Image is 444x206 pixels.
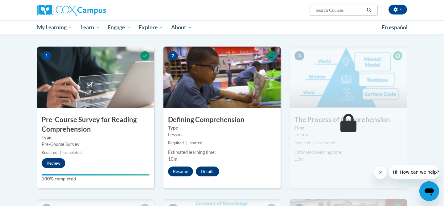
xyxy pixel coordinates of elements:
a: My Learning [33,20,76,35]
label: 100% completed [42,175,150,182]
h3: The Process of Comprehension [290,115,407,125]
button: Details [196,167,219,176]
span: | [313,141,314,145]
a: Explore [135,20,167,35]
a: En español [378,21,412,34]
iframe: Button to launch messaging window [419,181,439,201]
span: | [186,141,187,145]
button: Review [42,158,65,168]
span: 1 [42,51,51,60]
span: Learn [80,24,100,31]
a: Learn [76,20,104,35]
div: Estimated learning time: [168,149,276,156]
label: Type [294,125,402,131]
span: Explore [139,24,163,31]
div: Estimated learning time: [294,149,402,156]
span: Required [42,150,57,155]
button: Account Settings [388,5,407,14]
span: Required [168,141,184,145]
button: Search [364,6,374,14]
img: Course Image [290,47,407,108]
div: Your progress [42,174,150,175]
a: Engage [104,20,135,35]
h3: Pre-Course Survey for Reading Comprehension [37,115,154,134]
iframe: Close message [374,167,387,179]
a: Cox Campus [37,5,154,16]
img: Course Image [163,47,281,108]
input: Search Courses [315,6,364,14]
img: Course Image [37,47,154,108]
span: Required [294,141,310,145]
iframe: Message from company [389,165,439,179]
span: 2 [168,51,178,60]
span: About [171,24,192,31]
span: 15m [294,156,304,162]
label: Type [168,125,276,131]
span: completed [64,150,82,155]
span: not started [316,141,335,145]
span: | [60,150,61,155]
label: Type [42,134,150,141]
a: About [167,20,196,35]
button: Resume [168,167,193,176]
span: 10m [168,156,177,162]
span: 3 [294,51,304,60]
div: Pre-Course Survey [42,141,150,148]
div: Lesson [294,131,402,138]
span: En español [382,24,408,31]
span: My Learning [37,24,72,31]
img: Cox Campus [37,5,106,16]
span: Engage [108,24,131,31]
h3: Defining Comprehension [163,115,281,125]
div: Lesson [168,131,276,138]
span: started [190,141,202,145]
div: Main menu [28,20,416,35]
